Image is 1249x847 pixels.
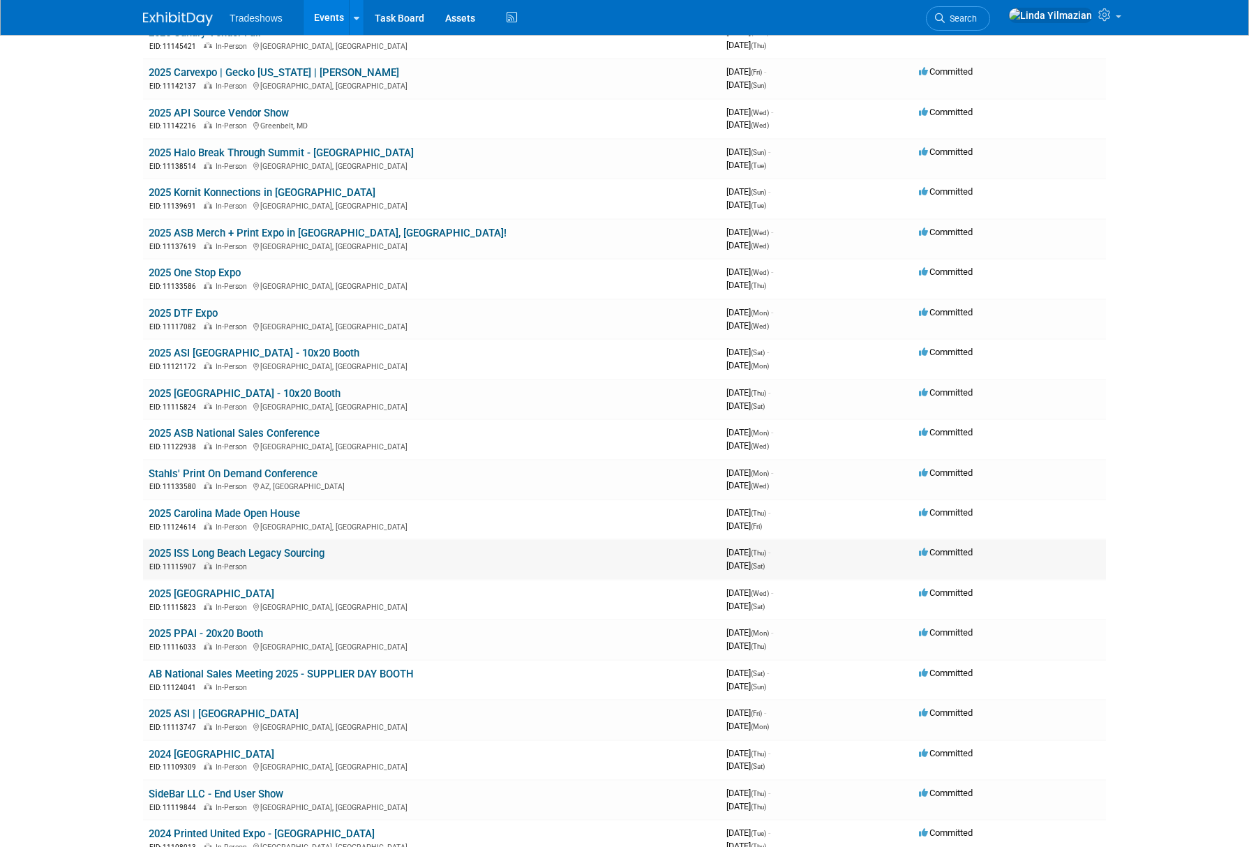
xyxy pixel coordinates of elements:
span: - [768,387,770,398]
span: EID: 11116033 [149,643,202,651]
span: (Mon) [751,362,769,370]
span: (Mon) [751,470,769,477]
span: EID: 11142216 [149,122,202,130]
span: (Wed) [751,590,769,597]
a: 2025 PPAI - 20x20 Booth [149,627,263,640]
span: In-Person [216,763,251,772]
span: (Thu) [751,790,766,797]
div: [GEOGRAPHIC_DATA], [GEOGRAPHIC_DATA] [149,40,715,52]
div: [GEOGRAPHIC_DATA], [GEOGRAPHIC_DATA] [149,640,715,652]
span: [DATE] [726,320,769,331]
span: [DATE] [726,520,762,531]
span: (Sun) [751,149,766,156]
a: 2025 Carvexpo | Gecko [US_STATE] | [PERSON_NAME] [149,66,399,79]
span: (Wed) [751,109,769,117]
span: (Wed) [751,442,769,450]
span: Committed [919,147,973,157]
span: - [768,788,770,798]
a: 2025 [GEOGRAPHIC_DATA] [149,587,274,600]
span: EID: 11138514 [149,163,202,170]
a: 2025 [GEOGRAPHIC_DATA] - 10x20 Booth [149,387,341,400]
span: In-Person [216,202,251,211]
span: [DATE] [726,107,773,117]
div: [GEOGRAPHIC_DATA], [GEOGRAPHIC_DATA] [149,200,715,211]
span: (Sat) [751,670,765,677]
span: [DATE] [726,507,770,518]
span: EID: 11115907 [149,563,202,571]
a: 2025 DTF Expo [149,307,218,320]
span: - [771,427,773,437]
span: EID: 11133580 [149,483,202,490]
span: (Sat) [751,763,765,770]
span: (Wed) [751,242,769,250]
span: [DATE] [726,668,769,678]
span: Committed [919,587,973,598]
span: (Thu) [751,643,766,650]
span: In-Person [216,162,251,171]
span: [DATE] [726,640,766,651]
a: 2025 ISS Long Beach Legacy Sourcing [149,547,324,560]
span: In-Person [216,803,251,812]
span: (Tue) [751,830,766,837]
span: (Sun) [751,188,766,196]
span: (Mon) [751,309,769,317]
span: In-Person [216,562,251,571]
span: Committed [919,307,973,317]
span: EID: 11117082 [149,323,202,331]
span: Committed [919,107,973,117]
span: (Wed) [751,482,769,490]
span: - [767,347,769,357]
span: Committed [919,66,973,77]
span: [DATE] [726,66,766,77]
span: - [764,66,766,77]
div: AZ, [GEOGRAPHIC_DATA] [149,480,715,492]
span: (Sat) [751,403,765,410]
span: In-Person [216,282,251,291]
span: (Thu) [751,803,766,811]
span: In-Person [216,403,251,412]
span: EID: 11145421 [149,43,202,50]
span: In-Person [216,42,251,51]
span: (Thu) [751,282,766,290]
a: 2025 ASI [GEOGRAPHIC_DATA] - 10x20 Booth [149,347,359,359]
div: [GEOGRAPHIC_DATA], [GEOGRAPHIC_DATA] [149,400,715,412]
span: [DATE] [726,307,773,317]
span: - [768,186,770,197]
div: [GEOGRAPHIC_DATA], [GEOGRAPHIC_DATA] [149,520,715,532]
span: [DATE] [726,601,765,611]
img: In-Person Event [204,683,212,690]
img: In-Person Event [204,403,212,410]
span: [DATE] [726,427,773,437]
span: (Sat) [751,349,765,357]
div: [GEOGRAPHIC_DATA], [GEOGRAPHIC_DATA] [149,160,715,172]
span: Committed [919,387,973,398]
span: (Tue) [751,202,766,209]
span: EID: 11124041 [149,684,202,691]
span: [DATE] [726,27,773,37]
span: [DATE] [726,347,769,357]
span: EID: 11122938 [149,443,202,451]
a: Search [926,6,990,31]
a: 2025 ASB National Sales Conference [149,427,320,440]
img: In-Person Event [204,82,212,89]
span: [DATE] [726,280,766,290]
span: (Mon) [751,629,769,637]
span: (Tue) [751,162,766,170]
span: Committed [919,467,973,478]
span: [DATE] [726,119,769,130]
img: In-Person Event [204,763,212,770]
span: Committed [919,547,973,557]
span: - [768,827,770,838]
span: [DATE] [726,707,766,718]
span: [DATE] [726,467,773,478]
span: (Thu) [751,42,766,50]
span: (Sat) [751,603,765,610]
span: EID: 11115823 [149,604,202,611]
span: [DATE] [726,760,765,771]
span: In-Person [216,643,251,652]
span: EID: 11124614 [149,523,202,531]
span: In-Person [216,723,251,732]
span: - [764,707,766,718]
a: 2025 Halo Break Through Summit - [GEOGRAPHIC_DATA] [149,147,414,159]
div: [GEOGRAPHIC_DATA], [GEOGRAPHIC_DATA] [149,801,715,813]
